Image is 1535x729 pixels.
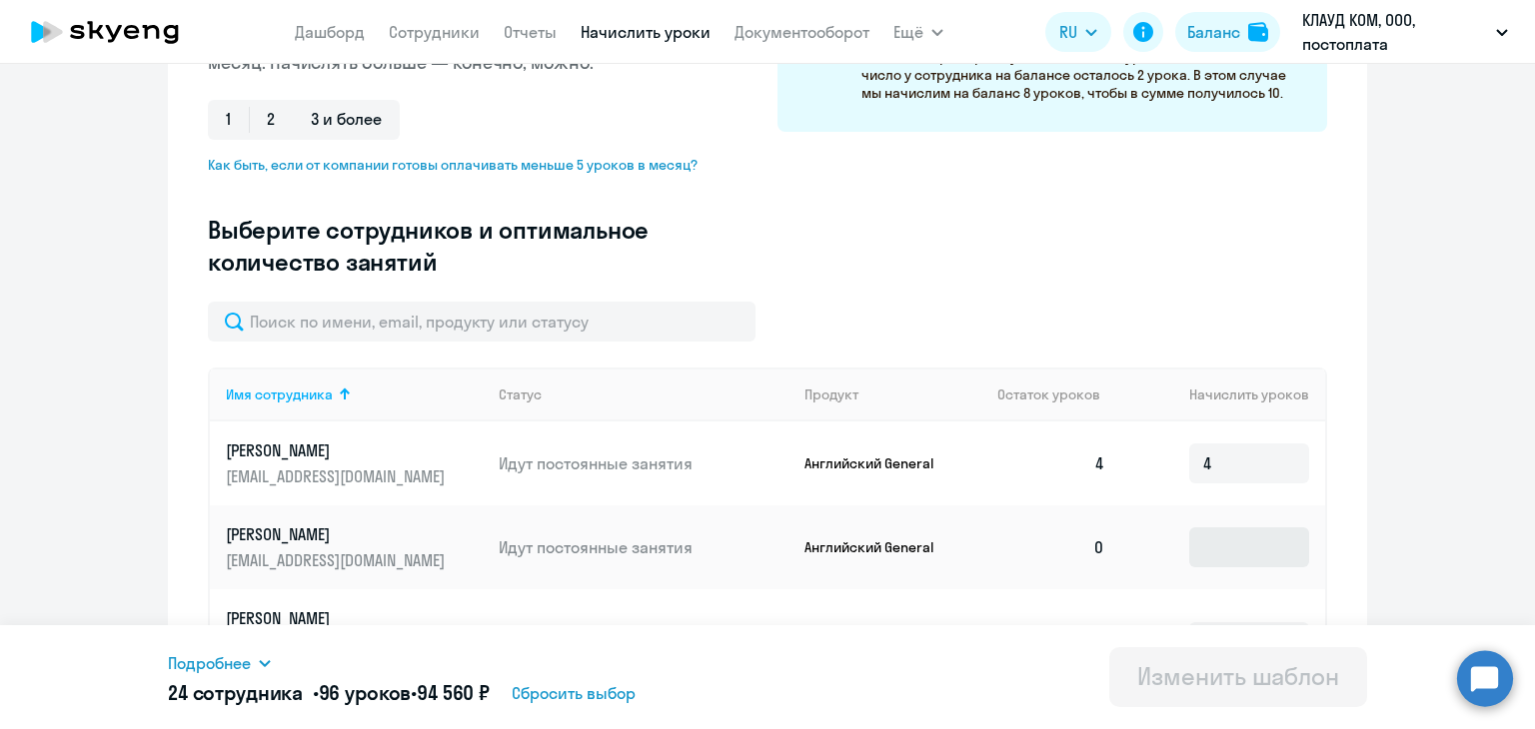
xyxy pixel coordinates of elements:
[226,607,483,677] a: [PERSON_NAME][EMAIL_ADDRESS][PERSON_NAME][DOMAIN_NAME]
[226,523,450,545] p: [PERSON_NAME]
[249,100,293,140] span: 2
[1302,8,1488,56] p: КЛАУД КОМ, ООО, постоплата
[1137,660,1339,692] div: Изменить шаблон
[804,538,954,556] p: Английский General
[208,100,249,140] span: 1
[208,156,714,174] span: Как быть, если от компании готовы оплачивать меньше 5 уроков в месяц?
[168,679,490,707] h5: 24 сотрудника • •
[499,536,788,558] p: Идут постоянные занятия
[735,22,869,42] a: Документооборот
[1121,367,1325,421] th: Начислить уроков
[226,385,483,403] div: Имя сотрудника
[389,22,480,42] a: Сотрудники
[997,385,1100,403] span: Остаток уроков
[1187,20,1240,44] div: Баланс
[581,22,711,42] a: Начислить уроки
[295,22,365,42] a: Дашборд
[226,549,450,571] p: [EMAIL_ADDRESS][DOMAIN_NAME]
[319,680,412,705] span: 96 уроков
[226,439,450,461] p: [PERSON_NAME]
[804,385,858,403] div: Продукт
[997,385,1121,403] div: Остаток уроков
[981,505,1121,589] td: 0
[1292,8,1518,56] button: КЛАУД КОМ, ООО, постоплата
[512,681,636,705] span: Сбросить выбор
[293,100,400,140] span: 3 и более
[499,385,788,403] div: Статус
[499,385,542,403] div: Статус
[893,20,923,44] span: Ещё
[1248,22,1268,42] img: balance
[208,214,714,278] h3: Выберите сотрудников и оптимальное количество занятий
[226,439,483,487] a: [PERSON_NAME][EMAIL_ADDRESS][DOMAIN_NAME]
[1175,12,1280,52] button: Балансbalance
[1045,12,1111,52] button: RU
[226,523,483,571] a: [PERSON_NAME][EMAIL_ADDRESS][DOMAIN_NAME]
[504,22,557,42] a: Отчеты
[417,680,490,705] span: 94 560 ₽
[499,452,788,474] p: Идут постоянные занятия
[226,465,450,487] p: [EMAIL_ADDRESS][DOMAIN_NAME]
[1109,647,1367,707] button: Изменить шаблон
[1059,20,1077,44] span: RU
[208,302,756,342] input: Поиск по имени, email, продукту или статусу
[893,12,943,52] button: Ещё
[226,385,333,403] div: Имя сотрудника
[168,651,251,675] span: Подробнее
[804,385,982,403] div: Продукт
[804,454,954,472] p: Английский General
[226,607,450,629] p: [PERSON_NAME]
[981,421,1121,505] td: 4
[981,589,1121,695] td: 2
